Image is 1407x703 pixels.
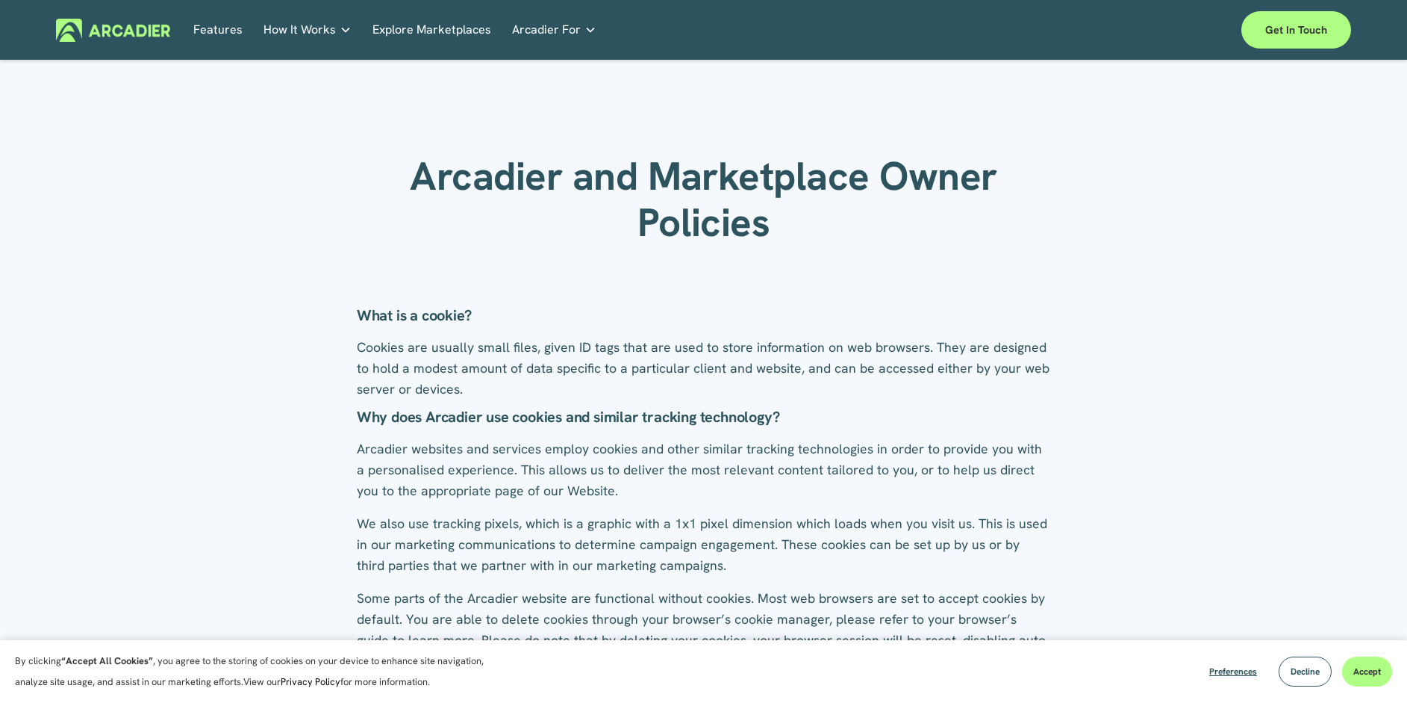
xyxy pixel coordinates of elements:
[357,407,780,427] strong: Why does Arcadier use cookies and similar tracking technology?
[1353,666,1381,678] span: Accept
[357,513,1051,576] p: We also use tracking pixels, which is a graphic with a 1x1 pixel dimension which loads when you v...
[61,654,153,667] strong: “Accept All Cookies”
[281,675,340,688] a: Privacy Policy
[1209,666,1257,678] span: Preferences
[15,651,500,693] p: By clicking , you agree to the storing of cookies on your device to enhance site navigation, anal...
[263,19,336,40] span: How It Works
[512,19,581,40] span: Arcadier For
[357,337,1051,400] p: Cookies are usually small files, given ID tags that are used to store information on web browsers...
[193,18,243,41] a: Features
[357,306,472,325] strong: What is a cookie?
[357,588,1051,672] p: Some parts of the Arcadier website are functional without cookies. Most web browsers are set to a...
[372,18,491,41] a: Explore Marketplaces
[56,19,170,42] img: Arcadier
[512,18,596,41] a: folder dropdown
[1279,657,1332,687] button: Decline
[357,439,1051,501] p: Arcadier websites and services employ cookies and other similar tracking technologies in order to...
[263,18,352,41] a: folder dropdown
[1241,11,1351,49] a: Get in touch
[1342,657,1392,687] button: Accept
[1291,666,1320,678] span: Decline
[357,153,1051,247] h1: Arcadier and Marketplace Owner Policies
[1198,657,1268,687] button: Preferences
